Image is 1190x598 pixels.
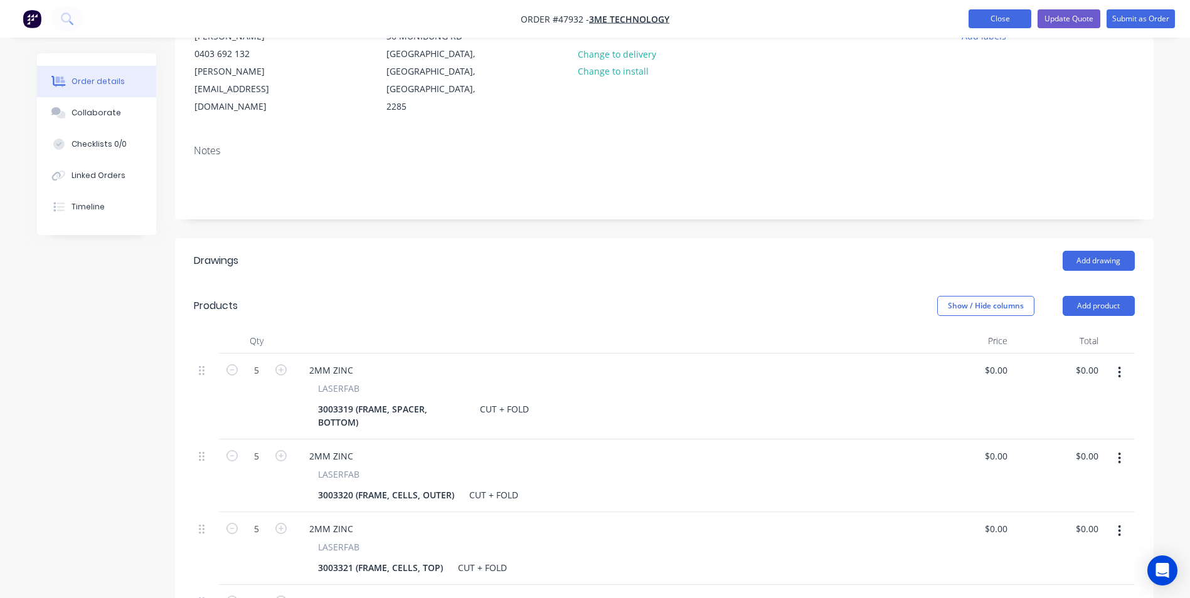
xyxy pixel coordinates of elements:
div: 3003319 (FRAME, SPACER, BOTTOM) [313,400,470,431]
button: Timeline [37,191,156,223]
button: Change to delivery [571,45,662,62]
button: Collaborate [37,97,156,129]
div: Timeline [72,201,105,212]
div: Total [1012,328,1103,354]
div: Linked Orders [72,170,125,181]
span: LASERFAB [318,540,359,553]
div: CUT + FOLD [464,486,523,504]
div: 2MM ZINC [299,520,363,538]
div: Qty [219,328,294,354]
button: Checklists 0/0 [37,129,156,160]
button: Update Quote [1038,9,1100,28]
div: Products [194,298,238,313]
div: CUT + FOLD [475,400,534,418]
button: Linked Orders [37,160,156,191]
div: 2MM ZINC [299,447,363,465]
button: Add product [1063,296,1135,316]
span: Order #47932 - [521,13,589,25]
div: Open Intercom Messenger [1147,555,1177,585]
div: 3003320 (FRAME, CELLS, OUTER) [313,486,459,504]
div: 2MM ZINC [299,361,363,379]
button: Order details [37,66,156,97]
div: 36 MUNIBUNG RD[GEOGRAPHIC_DATA], [GEOGRAPHIC_DATA], [GEOGRAPHIC_DATA], 2285 [376,27,501,116]
button: Add drawing [1063,251,1135,271]
div: Collaborate [72,107,121,118]
div: Checklists 0/0 [72,139,127,150]
a: 3ME TECHNOLOGY [589,13,669,25]
span: LASERFAB [318,468,359,481]
span: LASERFAB [318,382,359,395]
div: [GEOGRAPHIC_DATA], [GEOGRAPHIC_DATA], [GEOGRAPHIC_DATA], 2285 [386,45,491,115]
button: Change to install [571,63,655,80]
div: Order details [72,76,125,87]
button: Submit as Order [1107,9,1175,28]
div: CUT + FOLD [453,559,512,577]
button: Close [969,9,1031,28]
img: Factory [23,9,41,28]
div: 0403 692 132 [194,45,299,63]
button: Show / Hide columns [937,296,1034,316]
div: [PERSON_NAME]0403 692 132[PERSON_NAME][EMAIL_ADDRESS][DOMAIN_NAME] [184,27,309,116]
div: Drawings [194,253,238,268]
div: 3003321 (FRAME, CELLS, TOP) [313,559,448,577]
div: Price [922,328,1012,354]
div: [PERSON_NAME][EMAIL_ADDRESS][DOMAIN_NAME] [194,63,299,115]
div: Notes [194,145,1135,157]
